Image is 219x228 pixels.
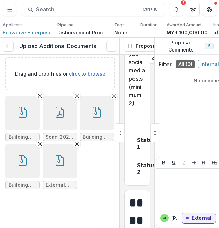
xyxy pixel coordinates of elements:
button: Remove File [73,140,81,148]
div: Remove FileScan_20250725.pdf [43,96,77,141]
button: Italicize [180,159,188,167]
button: Proposal [123,41,170,52]
button: Heading 2 [210,159,219,167]
td: Status 1 [129,131,164,156]
span: External Before.zip [46,182,74,188]
p: None [114,29,127,36]
p: Tags [114,22,125,28]
p: 3. Insert the links to your social media posts (minimum 2) [129,9,146,107]
td: Status 2 [129,156,164,181]
button: edit [149,53,160,64]
button: Search... [22,3,164,16]
span: 5 [208,44,210,48]
div: Remove FileBuilding material and workers.zip [80,96,114,141]
p: Duration [140,22,158,28]
button: Remove File [36,92,44,100]
button: Bold [160,159,168,167]
div: Remove FileExternal Before.zip [43,144,77,189]
button: Proposal Comments [154,38,219,55]
p: Disbursement Process [57,29,109,36]
span: Building materials 2.zip [9,134,37,140]
div: Qistina Izahan [163,216,166,220]
span: Building material and workers.zip [83,134,111,140]
p: Awarded Amount [166,22,202,28]
button: Options [106,41,117,52]
button: Get Help [203,3,216,16]
div: 7 [181,0,186,5]
p: Filter: [159,60,173,68]
p: Applicant [3,22,22,28]
button: External [182,213,216,224]
button: Notifications [170,3,183,16]
a: Ecovative Enterprise [3,29,52,36]
span: Scan_20250725.pdf [46,134,74,140]
div: Remove FileBuilding materials and trade license of supplier.zip [5,144,40,189]
span: click to browse [69,71,105,77]
span: Building materials and trade license of supplier.zip [9,182,37,188]
span: All ( 0 ) [176,60,195,68]
button: Remove File [36,140,44,148]
span: Search... [36,6,139,13]
div: Ctrl + K [141,5,158,13]
div: Remove FileBuilding materials 2.zip [5,96,40,141]
button: Strike [190,159,198,167]
p: [PERSON_NAME] [171,215,182,222]
button: Underline [170,159,178,167]
p: Drag and drop files or [15,70,105,77]
p: Pipeline [57,22,74,28]
button: Partners [186,3,200,16]
p: MYR 100,000.00 [166,29,208,36]
button: Toggle Menu [3,3,16,16]
button: Heading 1 [200,159,208,167]
button: Remove File [73,92,81,100]
button: Remove File [110,92,118,100]
p: External [192,215,211,221]
h3: Upload Additional Documents [19,43,96,50]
